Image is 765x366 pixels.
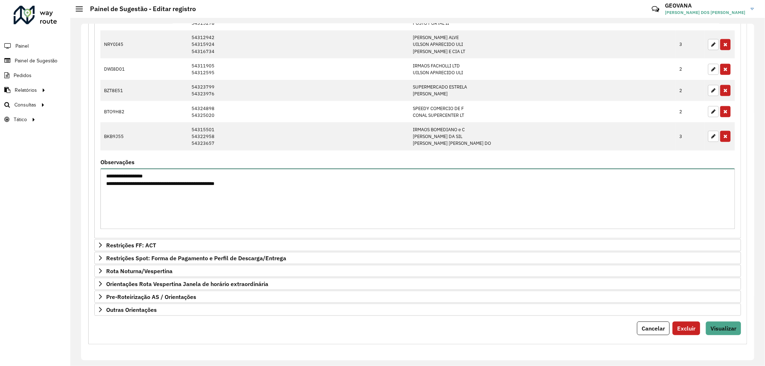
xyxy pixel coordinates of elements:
[15,57,57,65] span: Painel de Sugestão
[14,101,36,109] span: Consultas
[106,281,268,287] span: Orientações Rota Vespertina Janela de horário extraordinária
[100,58,188,80] td: DWI8D01
[94,304,741,316] a: Outras Orientações
[106,255,286,261] span: Restrições Spot: Forma de Pagamento e Perfil de Descarga/Entrega
[94,252,741,264] a: Restrições Spot: Forma de Pagamento e Perfil de Descarga/Entrega
[188,122,409,151] td: 54315501 54322958 54323657
[676,80,704,101] td: 2
[409,30,676,59] td: [PERSON_NAME] ALVE UILSON APARECIDO ULI [PERSON_NAME] E CIA LT
[676,30,704,59] td: 3
[409,58,676,80] td: IRMAOS FACHOLLI LTD UILSON APARECIDO ULI
[94,291,741,303] a: Pre-Roteirização AS / Orientações
[642,325,665,332] span: Cancelar
[676,101,704,122] td: 2
[409,122,676,151] td: IRMAOS BOMEDIANO e C [PERSON_NAME] DA SIL [PERSON_NAME] [PERSON_NAME] DO
[94,265,741,277] a: Rota Noturna/Vespertina
[706,322,741,335] button: Visualizar
[676,122,704,151] td: 3
[15,86,37,94] span: Relatórios
[106,268,173,274] span: Rota Noturna/Vespertina
[94,239,741,251] a: Restrições FF: ACT
[409,101,676,122] td: SPEEDY COMERCIO DE F CONAL SUPERCENTER LT
[676,58,704,80] td: 2
[15,42,29,50] span: Painel
[106,242,156,248] span: Restrições FF: ACT
[106,307,157,313] span: Outras Orientações
[83,5,196,13] h2: Painel de Sugestão - Editar registro
[637,322,670,335] button: Cancelar
[188,58,409,80] td: 54311905 54312595
[648,1,663,17] a: Contato Rápido
[665,2,745,9] h3: GEOVANA
[665,9,745,16] span: [PERSON_NAME] DOS [PERSON_NAME]
[14,72,32,79] span: Pedidos
[100,122,188,151] td: BKB9J55
[100,80,188,101] td: BZT8E51
[100,101,188,122] td: BTO9H82
[188,30,409,59] td: 54312942 54315924 54316734
[672,322,700,335] button: Excluir
[677,325,695,332] span: Excluir
[710,325,736,332] span: Visualizar
[188,80,409,101] td: 54323799 54323976
[100,30,188,59] td: NRY0I45
[409,80,676,101] td: SUPERMERCADO ESTRELA [PERSON_NAME]
[14,116,27,123] span: Tático
[100,158,134,166] label: Observações
[106,294,196,300] span: Pre-Roteirização AS / Orientações
[94,278,741,290] a: Orientações Rota Vespertina Janela de horário extraordinária
[188,101,409,122] td: 54324898 54325020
